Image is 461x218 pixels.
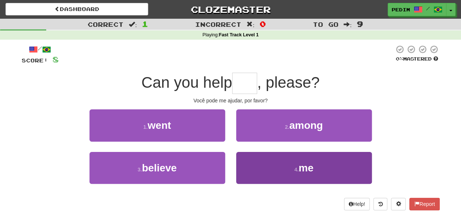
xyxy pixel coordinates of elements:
span: 9 [357,19,363,28]
span: Correct [88,21,124,28]
span: : [246,21,255,28]
small: 1 . [143,124,148,130]
span: : [129,21,137,28]
button: Round history (alt+y) [373,198,387,210]
button: 2.among [236,109,372,141]
a: Clozemaster [159,3,302,16]
small: 2 . [285,124,289,130]
span: 0 [260,19,266,28]
span: 8 [52,55,59,64]
span: / [426,6,430,11]
button: Help! [344,198,370,210]
span: went [147,120,171,131]
a: Dashboard [6,3,148,15]
span: To go [313,21,339,28]
small: 3 . [138,167,142,172]
div: / [22,45,59,54]
span: me [299,162,313,174]
span: Incorrect [195,21,241,28]
span: Pedim [392,6,410,13]
strong: Fast Track Level 1 [219,32,259,37]
span: Score: [22,57,48,63]
button: Report [409,198,439,210]
small: 4 . [294,167,299,172]
div: Você pode me ajudar, por favor? [22,97,440,104]
span: , please? [257,74,319,91]
span: believe [142,162,177,174]
span: 1 [142,19,148,28]
span: among [289,120,323,131]
span: 0 % [396,56,403,62]
span: : [344,21,352,28]
button: 1.went [89,109,225,141]
button: 3.believe [89,152,225,184]
a: Pedim / [388,3,446,16]
span: Can you help [142,74,233,91]
div: Mastered [394,56,440,62]
button: 4.me [236,152,372,184]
